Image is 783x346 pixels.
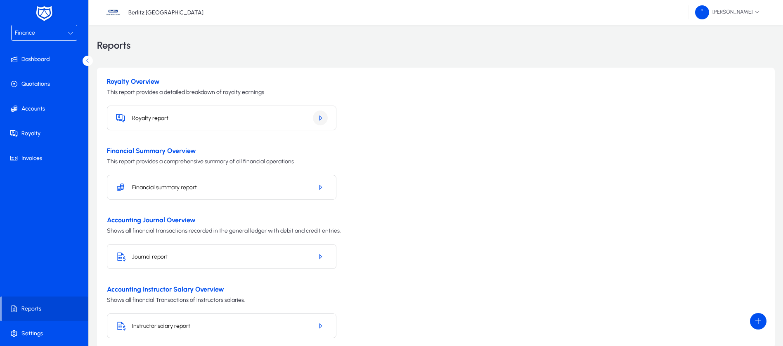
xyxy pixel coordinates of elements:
[695,5,760,19] span: [PERSON_NAME]
[107,89,765,96] p: This report provides a detailed breakdown of royalty earnings
[22,48,29,54] img: tab_domain_overview_orange.svg
[34,5,54,22] img: white-logo.png
[107,158,765,165] p: This report provides a comprehensive summary of all financial operations
[132,184,306,191] h5: Financial summary report
[105,5,121,20] img: 37.jpg
[23,13,40,20] div: v 4.0.25
[13,13,20,20] img: logo_orange.svg
[31,49,74,54] div: Domain Overview
[2,330,90,338] span: Settings
[132,115,306,122] h5: Royalty report
[2,97,90,121] a: Accounts
[107,78,765,85] h3: Royalty Overview
[13,21,20,28] img: website_grey.svg
[695,5,709,19] img: 58.png
[82,48,89,54] img: tab_keywords_by_traffic_grey.svg
[2,129,90,138] span: Royalty
[107,297,765,304] p: Shows all financial Transactions of instructors salaries.
[107,285,765,293] h3: Accounting Instructor Salary Overview
[97,40,130,50] h3: Reports
[132,253,306,260] h5: Journal report
[107,227,765,234] p: Shows all financial transactions recorded in the general ledger with debit and credit entries.
[15,29,35,36] span: Finance
[2,321,90,346] a: Settings
[2,146,90,171] a: Invoices
[107,216,765,224] h3: Accounting Journal Overview
[2,55,90,64] span: Dashboard
[91,49,139,54] div: Keywords by Traffic
[2,121,90,146] a: Royalty
[2,154,90,162] span: Invoices
[132,322,306,330] h5: Instructor salary report
[2,305,88,313] span: Reports
[2,72,90,97] a: Quotations
[2,80,90,88] span: Quotations
[688,5,766,20] button: [PERSON_NAME]
[2,105,90,113] span: Accounts
[128,9,203,16] p: Berlitz [GEOGRAPHIC_DATA]
[107,147,765,155] h3: Financial Summary Overview
[21,21,91,28] div: Domain: [DOMAIN_NAME]
[2,47,90,72] a: Dashboard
